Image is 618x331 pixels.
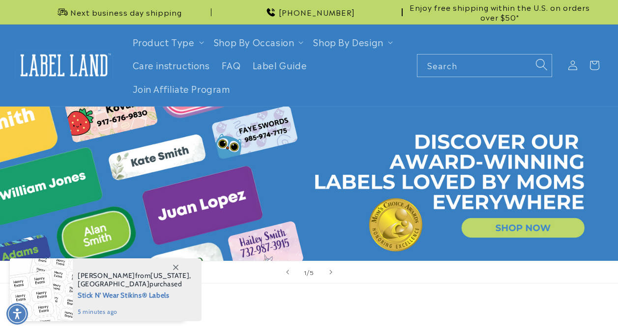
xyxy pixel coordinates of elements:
summary: Product Type [127,30,208,54]
span: Join Affiliate Program [133,83,231,94]
span: Enjoy free shipping within the U.S. on orders over $50* [407,2,593,22]
span: [PHONE_NUMBER] [279,7,355,17]
button: Search [530,54,552,76]
span: Next business day shipping [70,7,182,17]
span: [PERSON_NAME] [78,271,135,280]
a: Shop By Design [313,35,383,48]
span: 5 minutes ago [78,307,191,316]
span: / [307,267,310,277]
button: Previous slide [277,261,298,283]
a: Product Type [133,35,195,48]
button: Next slide [320,261,342,283]
h2: Best sellers [25,305,593,320]
summary: Shop By Design [307,30,396,54]
a: Label Land [11,46,117,84]
span: [US_STATE] [150,271,189,280]
span: [GEOGRAPHIC_DATA] [78,279,149,288]
summary: Shop By Occasion [208,30,308,54]
img: Label Land [15,50,113,81]
span: from , purchased [78,272,191,288]
iframe: Gorgias live chat messenger [520,289,608,321]
span: FAQ [222,59,241,71]
span: Label Guide [253,59,307,71]
span: 1 [304,267,307,277]
a: Join Affiliate Program [127,77,236,100]
span: 5 [310,267,314,277]
span: Shop By Occasion [214,36,294,48]
span: Stick N' Wear Stikins® Labels [78,288,191,301]
div: Accessibility Menu [6,303,28,325]
a: Label Guide [247,54,313,77]
a: FAQ [216,54,247,77]
a: Care instructions [127,54,216,77]
span: Care instructions [133,59,210,71]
